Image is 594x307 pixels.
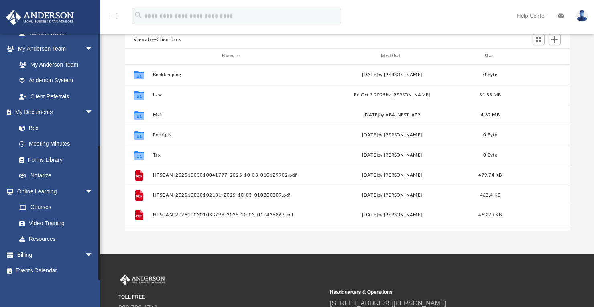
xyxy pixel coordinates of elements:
[85,104,101,121] span: arrow_drop_down
[134,36,181,43] button: Viewable-ClientDocs
[313,91,471,98] div: Fri Oct 3 2025 by [PERSON_NAME]
[576,10,588,22] img: User Pic
[11,88,101,104] a: Client Referrals
[313,53,470,60] div: Modified
[11,215,97,231] a: Video Training
[6,263,105,279] a: Events Calendar
[153,132,310,138] button: Receipts
[152,53,309,60] div: Name
[153,193,310,198] button: HPSCAN_202510030102131_2025-10-03_010300807.pdf
[11,136,101,152] a: Meeting Minutes
[11,231,101,247] a: Resources
[4,10,76,25] img: Anderson Advisors Platinum Portal
[313,151,471,159] div: [DATE] by [PERSON_NAME]
[478,173,502,177] span: 479.74 KB
[85,41,101,57] span: arrow_drop_down
[153,92,310,98] button: Law
[313,111,471,118] div: [DATE] by ABA_NEST_APP
[11,152,97,168] a: Forms Library
[85,247,101,263] span: arrow_drop_down
[85,183,101,200] span: arrow_drop_down
[6,183,101,199] a: Online Learningarrow_drop_down
[11,199,101,216] a: Courses
[313,171,471,179] div: [DATE] by [PERSON_NAME]
[153,72,310,77] button: Bookkeeping
[108,11,118,21] i: menu
[478,213,502,217] span: 463.29 KB
[125,65,570,231] div: grid
[313,131,471,138] div: [DATE] by [PERSON_NAME]
[313,211,471,219] div: [DATE] by [PERSON_NAME]
[11,57,97,73] a: My Anderson Team
[313,71,471,78] div: [DATE] by [PERSON_NAME]
[153,173,310,178] button: HPSCAN_20251003010041777_2025-10-03_010129702.pdf
[483,152,497,157] span: 0 Byte
[108,15,118,21] a: menu
[153,212,310,218] button: HPSCAN_2025100301033798_2025-10-03_010425867.pdf
[510,53,566,60] div: id
[549,34,561,45] button: Add
[480,193,500,197] span: 468.4 KB
[6,247,105,263] a: Billingarrow_drop_down
[128,53,148,60] div: id
[313,191,471,199] div: [DATE] by [PERSON_NAME]
[11,73,101,89] a: Anderson System
[330,300,446,307] a: [STREET_ADDRESS][PERSON_NAME]
[479,92,501,97] span: 31.55 MB
[481,112,500,117] span: 4.62 MB
[153,112,310,118] button: Mail
[483,132,497,137] span: 0 Byte
[483,72,497,77] span: 0 Byte
[11,168,101,184] a: Notarize
[330,289,536,296] small: Headquarters & Operations
[533,34,545,45] button: Switch to Grid View
[6,104,101,120] a: My Documentsarrow_drop_down
[474,53,506,60] div: Size
[153,152,310,158] button: Tax
[118,274,167,285] img: Anderson Advisors Platinum Portal
[6,41,101,57] a: My Anderson Teamarrow_drop_down
[118,293,324,301] small: TOLL FREE
[134,11,143,20] i: search
[11,120,97,136] a: Box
